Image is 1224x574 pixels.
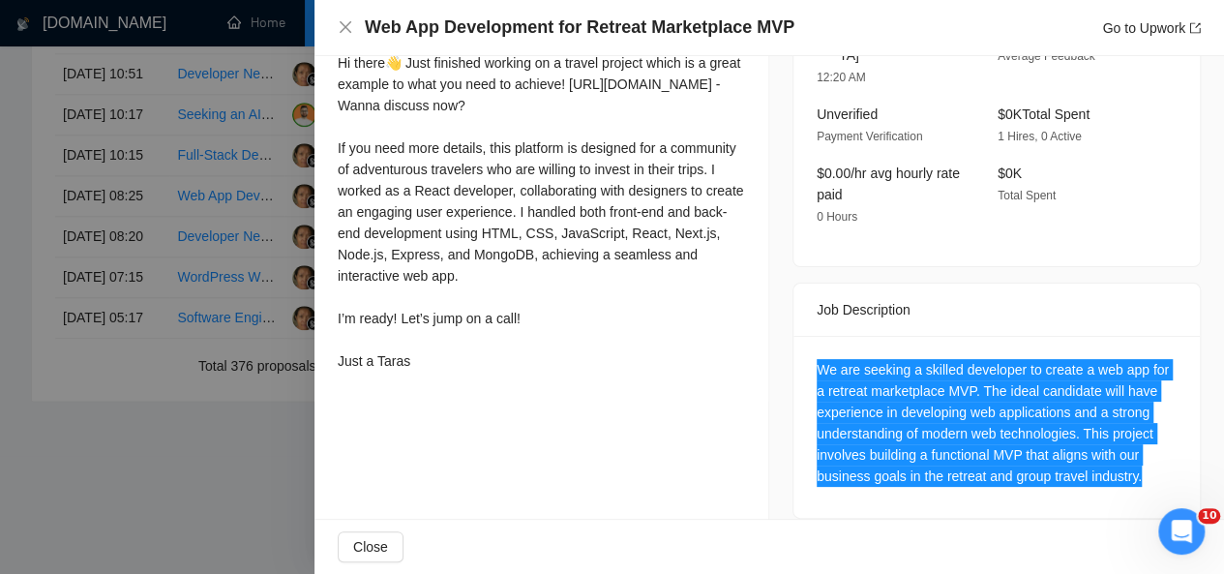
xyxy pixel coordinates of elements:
[817,210,857,224] span: 0 Hours
[338,52,745,372] div: Hi there👋 Just finished working on a travel project which is a great example to what you need to ...
[353,536,388,558] span: Close
[998,130,1082,143] span: 1 Hires, 0 Active
[817,71,866,84] span: 12:20 AM
[365,15,794,40] h4: Web App Development for Retreat Marketplace MVP
[998,106,1090,122] span: $0K Total Spent
[338,531,403,562] button: Close
[1189,22,1201,34] span: export
[998,166,1022,181] span: $0K
[1102,20,1201,36] a: Go to Upworkexport
[817,359,1177,487] div: We are seeking a skilled developer to create a web app for a retreat marketplace MVP. The ideal c...
[1158,508,1205,555] iframe: Intercom live chat
[338,19,353,35] span: close
[998,49,1095,63] span: Average Feedback
[817,284,1177,336] div: Job Description
[1198,508,1220,524] span: 10
[817,166,960,202] span: $0.00/hr avg hourly rate paid
[817,106,878,122] span: Unverified
[998,189,1056,202] span: Total Spent
[338,19,353,36] button: Close
[817,130,922,143] span: Payment Verification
